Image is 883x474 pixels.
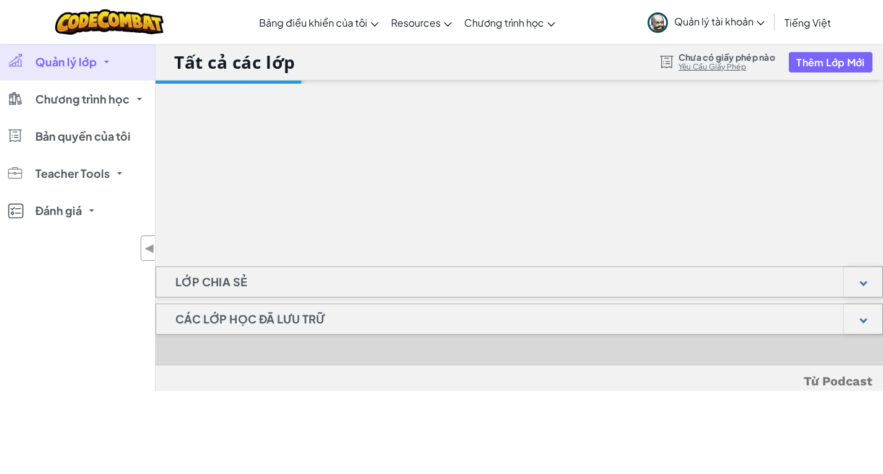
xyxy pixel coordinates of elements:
h1: Các lớp học đã lưu trữ [156,304,344,335]
span: Bản quyền của tôi [35,131,131,142]
img: avatar [648,12,668,33]
a: Yêu Cầu Giấy Phép [679,62,775,72]
a: Quản lý tài khoản [641,2,771,42]
span: Chương trình học [464,16,544,29]
span: Bảng điều khiển của tôi [259,16,367,29]
a: Resources [385,6,458,39]
span: ◀ [144,239,155,257]
span: Chương trình học [35,94,130,105]
span: Resources [391,16,441,29]
span: Chưa có giấy phép nào [679,52,775,62]
a: Chương trình học [458,6,561,39]
img: CodeCombat logo [55,9,164,35]
h1: Tất cả các lớp [174,50,296,74]
h1: Lớp chia sẻ [156,266,266,297]
span: Tiếng Việt [784,16,831,29]
span: Đánh giá [35,205,82,216]
span: Quản lý tài khoản [674,15,765,28]
button: Thêm Lớp Mới [789,52,872,72]
a: Bảng điều khiển của tôi [253,6,385,39]
span: Quản lý lớp [35,56,97,68]
a: Tiếng Việt [778,6,837,39]
h5: Từ Podcast [166,372,872,391]
span: Teacher Tools [35,168,110,179]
